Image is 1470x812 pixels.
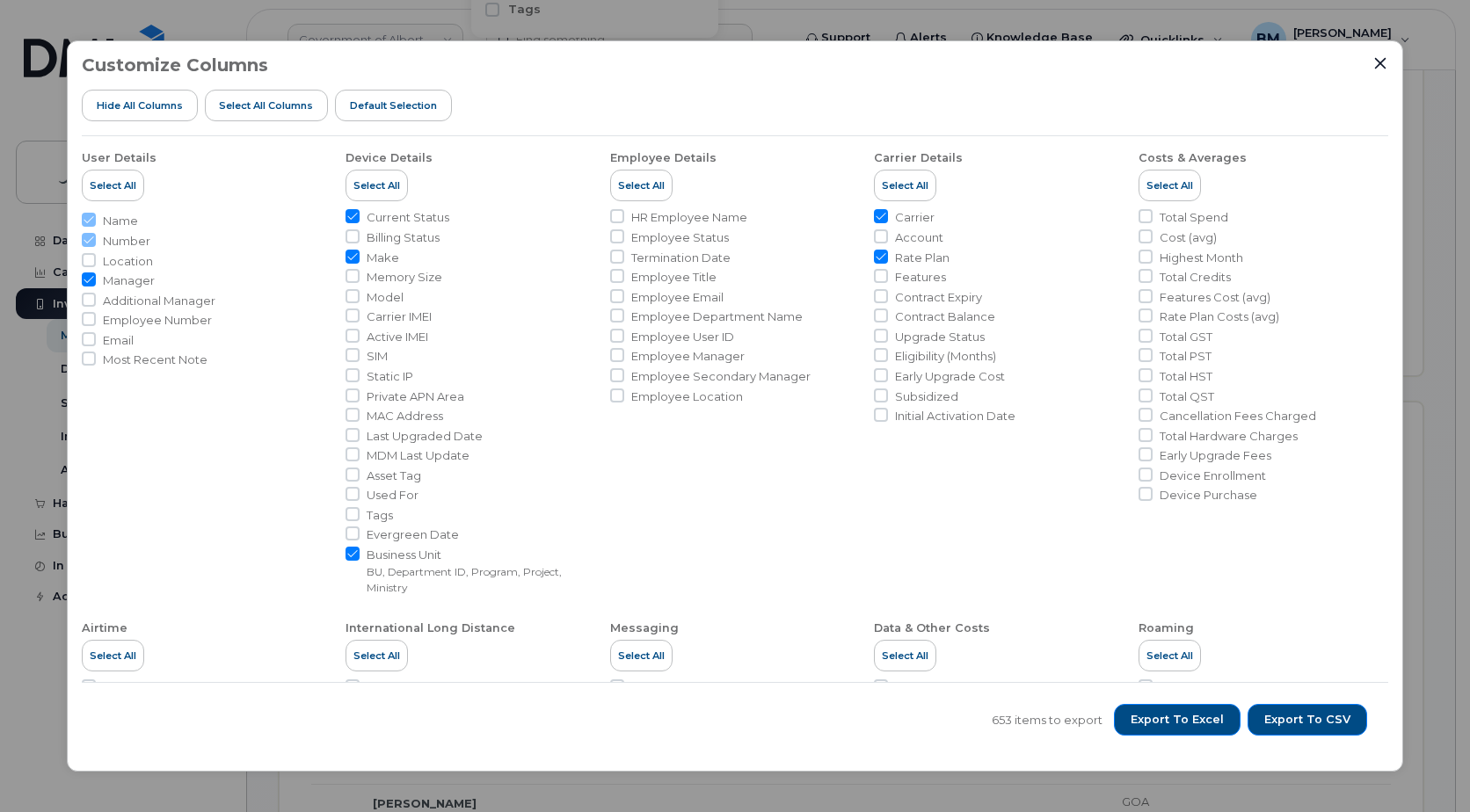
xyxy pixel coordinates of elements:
[103,272,155,289] span: Manager
[367,289,404,306] span: Model
[1160,348,1212,365] span: Total PST
[1160,679,1270,696] span: Total Roaming Cost
[103,312,212,329] span: Employee Number
[1146,178,1193,192] span: Select All
[103,293,215,309] span: Additional Manager
[103,352,207,368] span: Most Recent Note
[367,526,459,543] span: Evergreen Date
[82,170,144,201] button: Select All
[631,368,811,385] span: Employee Secondary Manager
[346,150,433,166] div: Device Details
[874,620,990,636] div: Data & Other Costs
[367,547,595,563] span: Business Unit
[90,649,136,663] span: Select All
[350,98,437,112] span: Default Selection
[631,209,747,226] span: HR Employee Name
[1160,329,1212,345] span: Total GST
[1139,150,1247,166] div: Costs & Averages
[346,640,408,671] button: Select All
[1160,269,1231,286] span: Total Credits
[895,250,950,266] span: Rate Plan
[82,150,156,166] div: User Details
[895,679,1072,696] span: Premium Messaging Cost (avg)
[631,329,734,345] span: Employee User ID
[367,565,562,595] small: BU, Department ID, Program, Project, Ministry
[895,368,1005,385] span: Early Upgrade Cost
[367,447,469,464] span: MDM Last Update
[353,649,400,663] span: Select All
[631,388,743,405] span: Employee Location
[367,468,421,484] span: Asset Tag
[631,269,717,286] span: Employee Title
[610,150,717,166] div: Employee Details
[895,209,935,226] span: Carrier
[1264,712,1350,728] span: Export to CSV
[367,679,579,696] span: Long Distance Continental Cost (avg)
[895,289,982,306] span: Contract Expiry
[1131,712,1224,728] span: Export to Excel
[895,388,958,405] span: Subsidized
[90,178,136,192] span: Select All
[631,679,717,696] span: SMS Cost (avg)
[367,487,418,504] span: Used For
[103,213,138,229] span: Name
[631,250,731,266] span: Termination Date
[1160,209,1228,226] span: Total Spend
[1160,368,1212,385] span: Total HST
[367,408,443,424] span: MAC Address
[367,308,432,325] span: Carrier IMEI
[895,269,946,286] span: Features
[631,308,803,325] span: Employee Department Name
[353,178,400,192] span: Select All
[1160,229,1217,246] span: Cost (avg)
[367,348,388,365] span: SIM
[367,209,449,226] span: Current Status
[367,269,442,286] span: Memory Size
[346,170,408,201] button: Select All
[1160,408,1316,424] span: Cancellation Fees Charged
[895,329,985,345] span: Upgrade Status
[1160,250,1243,266] span: Highest Month
[1114,704,1241,736] button: Export to Excel
[367,507,393,524] span: Tags
[631,348,745,365] span: Employee Manager
[895,308,995,325] span: Contract Balance
[1139,620,1194,636] div: Roaming
[874,640,936,671] button: Select All
[610,170,673,201] button: Select All
[1160,487,1257,504] span: Device Purchase
[631,229,729,246] span: Employee Status
[1160,289,1270,306] span: Features Cost (avg)
[82,55,268,75] h3: Customize Columns
[631,289,724,306] span: Employee Email
[874,150,963,166] div: Carrier Details
[367,250,399,266] span: Make
[97,98,183,112] span: Hide All Columns
[1139,640,1201,671] button: Select All
[610,620,679,636] div: Messaging
[1160,388,1214,405] span: Total QST
[103,253,153,270] span: Location
[205,90,329,121] button: Select all Columns
[335,90,452,121] button: Default Selection
[895,348,996,365] span: Eligibility (Months)
[1160,308,1279,325] span: Rate Plan Costs (avg)
[1160,447,1271,464] span: Early Upgrade Fees
[1248,704,1367,736] button: Export to CSV
[82,640,144,671] button: Select All
[82,90,198,121] button: Hide All Columns
[610,640,673,671] button: Select All
[103,679,204,696] span: Airtime Cost (avg)
[1139,170,1201,201] button: Select All
[1160,428,1298,445] span: Total Hardware Charges
[82,620,127,636] div: Airtime
[367,329,428,345] span: Active IMEI
[367,229,440,246] span: Billing Status
[618,649,665,663] span: Select All
[103,332,134,349] span: Email
[346,620,515,636] div: International Long Distance
[219,98,313,112] span: Select all Columns
[895,229,943,246] span: Account
[367,428,483,445] span: Last Upgraded Date
[895,408,1015,424] span: Initial Activation Date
